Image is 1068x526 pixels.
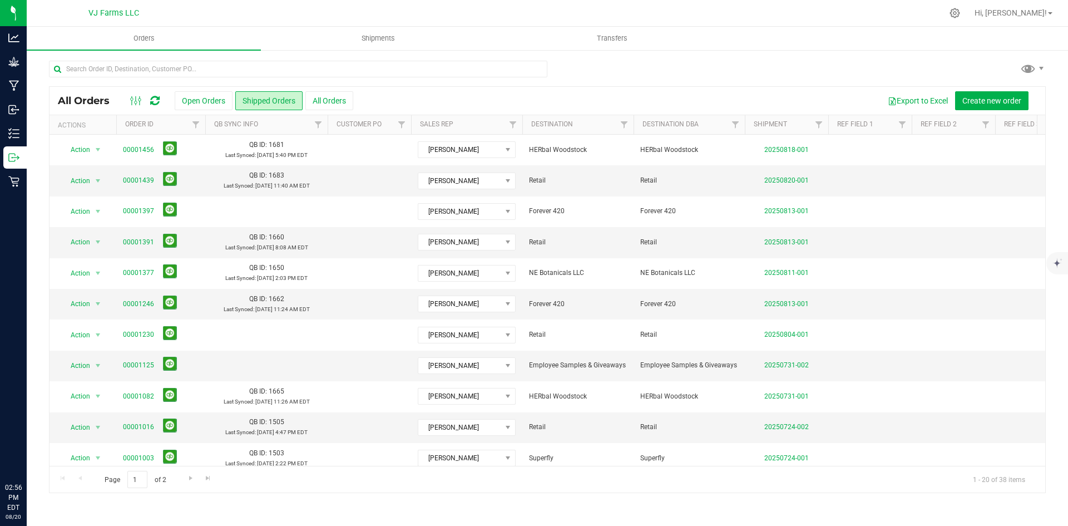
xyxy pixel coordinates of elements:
[640,422,738,432] span: Retail
[58,95,121,107] span: All Orders
[529,175,627,186] span: Retail
[61,358,91,373] span: Action
[249,171,267,179] span: QB ID:
[640,268,738,278] span: NE Botanicals LLC
[418,142,501,158] span: [PERSON_NAME]
[640,453,738,464] span: Superfly
[418,204,501,219] span: [PERSON_NAME]
[964,471,1034,488] span: 1 - 20 of 38 items
[123,145,154,155] a: 00001456
[249,141,267,149] span: QB ID:
[61,389,91,404] span: Action
[225,244,256,250] span: Last Synced:
[8,80,19,91] inline-svg: Manufacturing
[249,449,267,457] span: QB ID:
[582,33,642,43] span: Transfers
[893,115,912,134] a: Filter
[5,483,22,513] p: 02:56 PM EDT
[257,429,308,435] span: [DATE] 4:47 PM EDT
[640,175,738,186] span: Retail
[418,358,501,373] span: [PERSON_NAME]
[88,8,139,18] span: VJ Farms LLC
[640,299,738,309] span: Forever 420
[8,128,19,139] inline-svg: Inventory
[726,115,745,134] a: Filter
[255,183,310,189] span: [DATE] 11:40 AM EDT
[269,171,284,179] span: 1683
[225,275,256,281] span: Last Synced:
[529,206,627,217] span: Forever 420
[764,269,809,277] a: 20250811-001
[123,453,154,464] a: 00001003
[269,449,284,457] span: 1503
[91,389,105,404] span: select
[1004,120,1040,128] a: Ref Field 3
[495,27,729,50] a: Transfers
[347,33,410,43] span: Shipments
[305,91,353,110] button: All Orders
[49,61,547,77] input: Search Order ID, Destination, Customer PO...
[8,56,19,67] inline-svg: Grow
[95,471,175,488] span: Page of 2
[640,145,738,155] span: HERbal Woodstock
[257,152,308,158] span: [DATE] 5:40 PM EDT
[640,237,738,248] span: Retail
[393,115,411,134] a: Filter
[91,296,105,312] span: select
[418,389,501,404] span: [PERSON_NAME]
[249,418,267,426] span: QB ID:
[418,450,501,466] span: [PERSON_NAME]
[123,422,154,432] a: 00001016
[948,8,962,18] div: Manage settings
[61,173,91,189] span: Action
[975,8,1047,17] span: Hi, [PERSON_NAME]!
[257,460,308,466] span: [DATE] 2:22 PM EDT
[187,115,205,134] a: Filter
[764,361,809,369] a: 20250731-002
[881,91,955,110] button: Export to Excel
[91,420,105,435] span: select
[529,391,627,402] span: HERbal Woodstock
[91,358,105,373] span: select
[8,32,19,43] inline-svg: Analytics
[61,234,91,250] span: Action
[754,120,787,128] a: Shipment
[418,173,501,189] span: [PERSON_NAME]
[224,306,254,312] span: Last Synced:
[269,264,284,272] span: 1650
[529,330,627,340] span: Retail
[764,238,809,246] a: 20250813-001
[418,296,501,312] span: [PERSON_NAME]
[224,399,254,405] span: Last Synced:
[837,120,873,128] a: Ref Field 1
[5,513,22,521] p: 08/20
[337,120,382,128] a: Customer PO
[269,233,284,241] span: 1660
[764,392,809,400] a: 20250731-001
[640,360,738,371] span: Employee Samples & Giveaways
[921,120,957,128] a: Ref Field 2
[61,142,91,158] span: Action
[91,142,105,158] span: select
[214,120,258,128] a: QB Sync Info
[529,422,627,432] span: Retail
[249,295,267,303] span: QB ID:
[61,204,91,219] span: Action
[418,266,501,281] span: [PERSON_NAME]
[91,266,105,281] span: select
[640,206,738,217] span: Forever 420
[123,206,154,217] a: 00001397
[200,471,216,486] a: Go to the last page
[529,268,627,278] span: NE Botanicals LLC
[255,306,310,312] span: [DATE] 11:24 AM EDT
[225,429,256,435] span: Last Synced:
[58,121,112,129] div: Actions
[529,299,627,309] span: Forever 420
[640,330,738,340] span: Retail
[418,234,501,250] span: [PERSON_NAME]
[529,453,627,464] span: Superfly
[249,264,267,272] span: QB ID:
[257,244,308,250] span: [DATE] 8:08 AM EDT
[123,330,154,340] a: 00001230
[127,471,147,488] input: 1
